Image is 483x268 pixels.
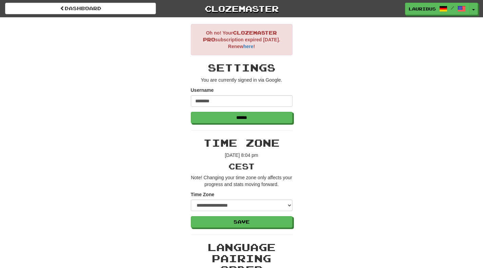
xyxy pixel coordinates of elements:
div: Oh no! Your subscription expired [DATE]. Renew ! [191,24,293,55]
h2: Time Zone [191,137,293,148]
a: Dashboard [5,3,156,14]
h3: CEST [191,162,293,171]
span: Clozemaster Pro [203,30,277,42]
p: Note! Changing your time zone only affects your progress and stats moving forward. [191,174,293,188]
label: Time Zone [191,191,215,198]
a: here [243,44,254,49]
a: Clozemaster [166,3,317,15]
h2: Settings [191,62,293,73]
p: [DATE] 8:04 pm [191,152,293,159]
span: / [451,5,454,10]
a: Lauribus / [405,3,469,15]
p: You are currently signed in via Google. [191,77,293,83]
label: Username [191,87,214,94]
span: Lauribus [409,6,436,12]
button: Save [191,216,293,228]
